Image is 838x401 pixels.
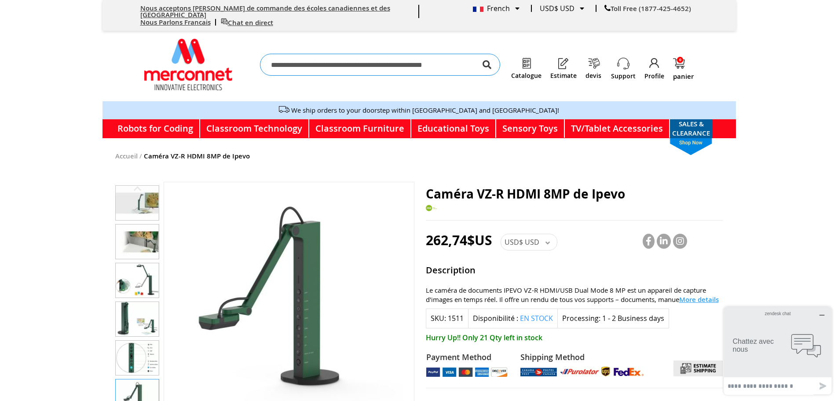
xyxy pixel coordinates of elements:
a: Educational Toys [411,119,496,138]
div: Caméra VZ-R HDMI 8MP de Ipevo [115,221,159,259]
a: We ship orders to your doorstep within [GEOGRAPHIC_DATA] and [GEOGRAPHIC_DATA]! [291,106,559,114]
strong: Payment Method [426,352,508,363]
img: Caméra VZ-R HDMI 8MP de Ipevo [116,186,159,220]
div: Caméra VZ-R HDMI 8MP de Ipevo [115,182,159,221]
img: live chat [221,18,228,25]
span: 262,74$US [426,231,492,249]
img: Caméra VZ-R HDMI 8MP de Ipevo [116,263,159,298]
span: USD [525,237,539,247]
span: USD$ [505,237,523,247]
img: French.png [473,7,483,12]
a: SALES & CLEARANCEshop now [670,119,713,138]
span: Caméra VZ-R HDMI 8MP de Ipevo [426,185,625,202]
a: Robots for Coding [111,119,200,138]
div: Caméra VZ-R HDMI 8MP de Ipevo [115,337,159,375]
strong: Description [426,264,723,279]
div: USD$ USD [540,5,584,12]
a: Nous Parlons Francais [140,18,211,27]
strong: Caméra VZ-R HDMI 8MP de Ipevo [144,151,250,161]
a: Chat en direct [221,18,273,27]
a: store logo [144,39,232,90]
img: Catalogue [520,57,533,70]
strong: SKU [431,313,446,323]
label: Disponibilité : [473,313,518,323]
img: Caméra VZ-R HDMI 8MP de Ipevo [116,341,159,375]
div: Caméra VZ-R HDMI 8MP de Ipevo [115,259,159,298]
span: USD$ [540,4,558,13]
span: En stock [520,313,553,323]
strong: Shipping Method [520,352,644,363]
a: TV/Tablet Accessories [565,119,670,138]
span: panier [673,73,694,80]
a: Nous acceptons [PERSON_NAME] de commande des écoles canadiennes et des [GEOGRAPHIC_DATA] [140,4,390,19]
img: Profile.png [648,57,661,70]
div: Le caméra de documents IPEVO VZ-R HDMI/USB Dual Mode 8 MP est un appareil de capture d'images en ... [426,286,723,304]
span: French [473,4,510,13]
span: USD [560,4,575,13]
a: Profile [644,72,664,81]
div: French [473,5,520,12]
a: Classroom Technology [200,119,309,138]
img: Estimate [557,57,570,70]
a: Toll Free (1877-425-4652) [604,4,691,13]
img: Caméra VZ-R HDMI 8MP de Ipevo [116,224,159,259]
a: Ipevo [426,208,439,216]
span: shop now [666,138,717,155]
div: 1511 [448,313,464,324]
a: Classroom Furniture [309,119,411,138]
div: Disponibilité [468,309,558,328]
a: Sensory Toys [496,119,565,138]
div: Caméra VZ-R HDMI 8MP de Ipevo [115,298,159,337]
div: USD$ USD [501,234,557,250]
img: Caméra VZ-R HDMI 8MP de Ipevo [116,302,159,336]
a: Catalogue [511,72,542,79]
img: Ipevo [426,201,439,214]
span: Hurry Up!! Only 21 Qty left in stock [426,333,723,343]
iframe: Ouvre un widget dans lequel vous pouvez chatter avec l’un de nos agents [721,303,835,398]
a: Support [611,72,636,81]
div: 1 - 2 Business days [602,313,664,324]
a: Accueil [115,151,138,161]
a: Estimate [550,72,577,79]
strong: Processing [562,313,600,323]
img: calculate estimate shipping [673,361,723,376]
a: panier [673,58,694,80]
span: More details [679,295,719,304]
